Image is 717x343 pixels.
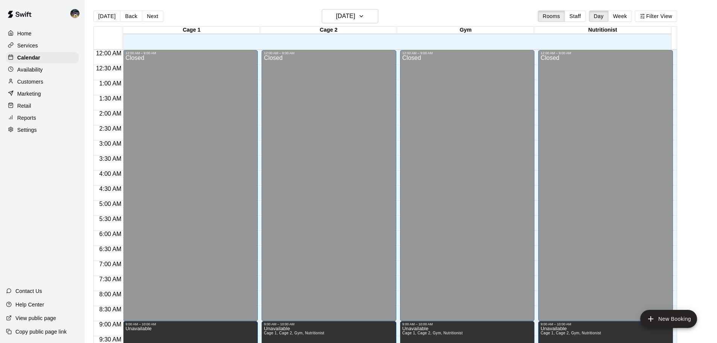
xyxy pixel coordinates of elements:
[322,9,378,23] button: [DATE]
[97,306,123,313] span: 8:30 AM
[6,40,79,51] a: Services
[336,11,355,21] h6: [DATE]
[6,76,79,87] a: Customers
[6,88,79,99] a: Marketing
[402,55,533,324] div: Closed
[534,27,671,34] div: Nutritionist
[402,51,533,55] div: 12:00 AM – 9:00 AM
[17,126,37,134] p: Settings
[17,42,38,49] p: Services
[6,100,79,111] a: Retail
[125,51,256,55] div: 12:00 AM – 9:00 AM
[397,27,534,34] div: Gym
[640,310,697,328] button: add
[264,331,324,335] span: Cage 1, Cage 2, Gym, Nutritionist
[97,231,123,237] span: 6:00 AM
[15,314,56,322] p: View public page
[97,291,123,297] span: 8:00 AM
[97,155,123,162] span: 3:30 AM
[97,276,123,282] span: 7:30 AM
[6,28,79,39] a: Home
[540,331,601,335] span: Cage 1, Cage 2, Gym, Nutritionist
[97,186,123,192] span: 4:30 AM
[6,124,79,136] a: Settings
[97,261,123,267] span: 7:00 AM
[540,51,671,55] div: 12:00 AM – 9:00 AM
[93,11,120,22] button: [DATE]
[15,328,67,335] p: Copy public page link
[125,322,256,326] div: 9:00 AM – 10:00 AM
[17,102,31,110] p: Retail
[264,51,394,55] div: 12:00 AM – 9:00 AM
[70,9,79,18] img: Nolan Gilbert
[264,322,394,326] div: 9:00 AM – 10:00 AM
[15,287,42,295] p: Contact Us
[123,50,258,321] div: 12:00 AM – 9:00 AM: Closed
[260,27,397,34] div: Cage 2
[94,50,123,56] span: 12:00 AM
[69,6,85,21] div: Nolan Gilbert
[540,322,671,326] div: 9:00 AM – 10:00 AM
[6,112,79,123] a: Reports
[120,11,142,22] button: Back
[94,65,123,72] span: 12:30 AM
[97,140,123,147] span: 3:00 AM
[540,55,671,324] div: Closed
[589,11,609,22] button: Day
[264,55,394,324] div: Closed
[97,95,123,102] span: 1:30 AM
[15,301,44,308] p: Help Center
[97,201,123,207] span: 5:00 AM
[97,336,123,343] span: 9:30 AM
[538,50,673,321] div: 12:00 AM – 9:00 AM: Closed
[123,27,260,34] div: Cage 1
[565,11,586,22] button: Staff
[97,321,123,328] span: 9:00 AM
[142,11,163,22] button: Next
[97,216,123,222] span: 5:30 AM
[97,246,123,252] span: 6:30 AM
[6,52,79,63] a: Calendar
[17,90,41,98] p: Marketing
[97,171,123,177] span: 4:00 AM
[97,110,123,117] span: 2:00 AM
[400,50,535,321] div: 12:00 AM – 9:00 AM: Closed
[608,11,632,22] button: Week
[97,125,123,132] span: 2:30 AM
[125,55,256,324] div: Closed
[402,322,533,326] div: 9:00 AM – 10:00 AM
[262,50,396,321] div: 12:00 AM – 9:00 AM: Closed
[17,66,43,73] p: Availability
[17,54,40,61] p: Calendar
[17,78,43,85] p: Customers
[17,114,36,122] p: Reports
[97,80,123,87] span: 1:00 AM
[635,11,677,22] button: Filter View
[17,30,32,37] p: Home
[538,11,565,22] button: Rooms
[402,331,463,335] span: Cage 1, Cage 2, Gym, Nutritionist
[6,64,79,75] a: Availability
